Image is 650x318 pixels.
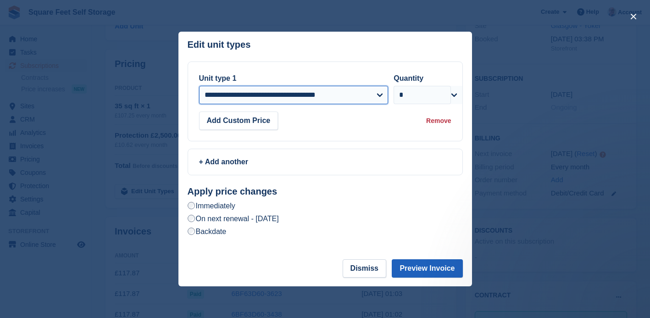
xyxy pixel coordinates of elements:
strong: Apply price changes [188,186,278,196]
input: On next renewal - [DATE] [188,215,195,222]
p: Edit unit types [188,39,251,50]
label: Immediately [188,201,235,211]
button: Add Custom Price [199,112,278,130]
div: + Add another [199,156,451,167]
button: Dismiss [343,259,386,278]
div: Remove [426,116,451,126]
label: Backdate [188,227,227,236]
input: Backdate [188,228,195,235]
button: Preview Invoice [392,259,462,278]
a: + Add another [188,149,463,175]
input: Immediately [188,202,195,209]
label: Quantity [394,74,423,82]
label: On next renewal - [DATE] [188,214,279,223]
label: Unit type 1 [199,74,237,82]
button: close [626,9,641,24]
